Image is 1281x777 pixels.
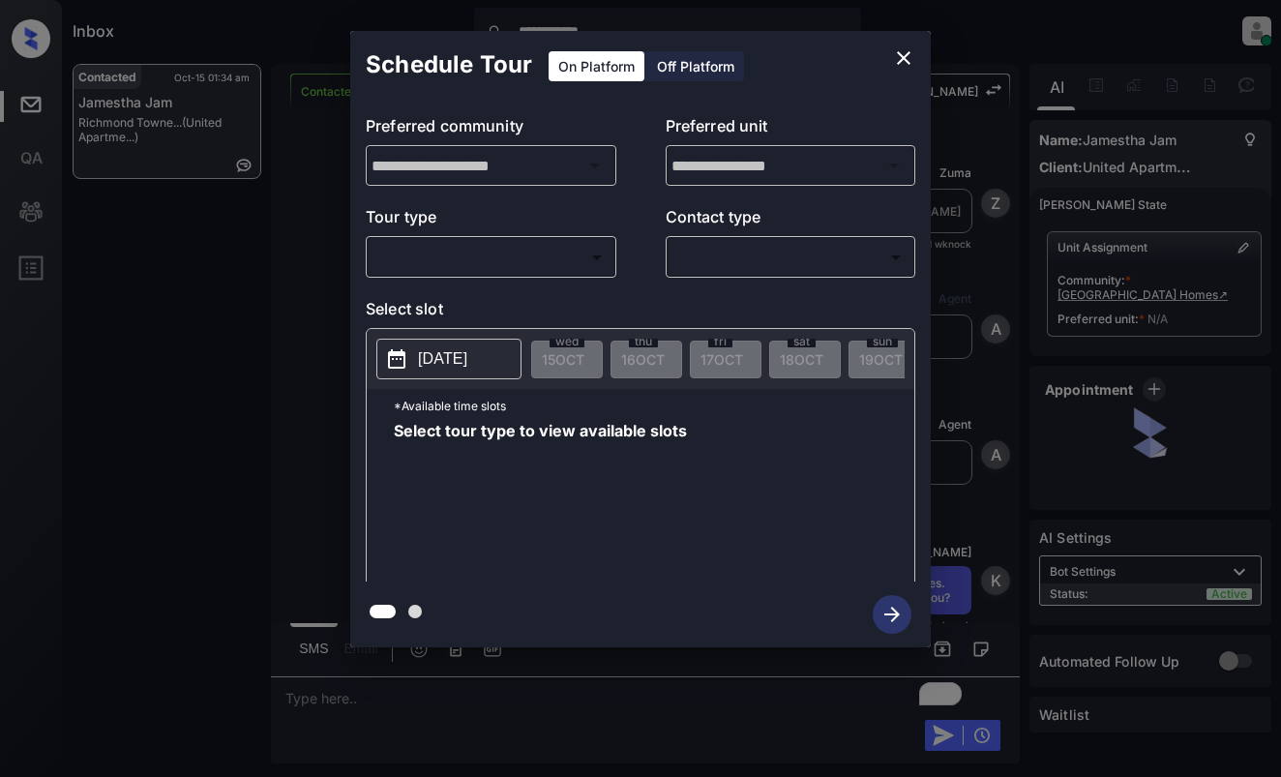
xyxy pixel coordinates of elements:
[666,205,916,236] p: Contact type
[366,297,915,328] p: Select slot
[376,339,521,379] button: [DATE]
[549,51,644,81] div: On Platform
[418,347,467,371] p: [DATE]
[884,39,923,77] button: close
[394,389,914,423] p: *Available time slots
[394,423,687,578] span: Select tour type to view available slots
[647,51,744,81] div: Off Platform
[666,114,916,145] p: Preferred unit
[366,205,616,236] p: Tour type
[350,31,548,99] h2: Schedule Tour
[366,114,616,145] p: Preferred community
